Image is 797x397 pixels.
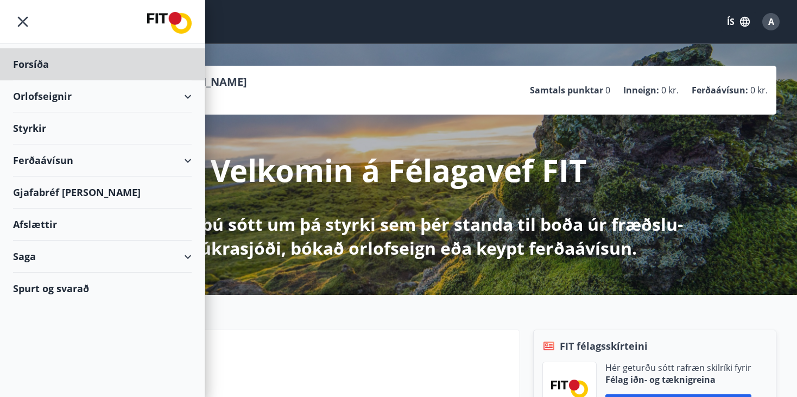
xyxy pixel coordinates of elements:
[211,149,586,191] p: Velkomin á Félagavef FIT
[768,16,774,28] span: A
[721,12,756,31] button: ÍS
[605,374,751,386] p: Félag iðn- og tæknigreina
[147,12,192,34] img: union_logo
[13,144,192,177] div: Ferðaávísun
[13,209,192,241] div: Afslættir
[13,112,192,144] div: Styrkir
[100,357,511,376] p: Spurt og svarað
[661,84,679,96] span: 0 kr.
[13,273,192,304] div: Spurt og svarað
[758,9,784,35] button: A
[692,84,748,96] p: Ferðaávísun :
[13,177,192,209] div: Gjafabréf [PERSON_NAME]
[605,84,610,96] span: 0
[13,12,33,31] button: menu
[560,339,648,353] span: FIT félagsskírteini
[623,84,659,96] p: Inneign :
[750,84,768,96] span: 0 kr.
[13,80,192,112] div: Orlofseignir
[530,84,603,96] p: Samtals punktar
[605,362,751,374] p: Hér geturðu sótt rafræn skilríki fyrir
[13,241,192,273] div: Saga
[112,212,685,260] p: Hér getur þú sótt um þá styrki sem þér standa til boða úr fræðslu- og sjúkrasjóði, bókað orlofsei...
[13,48,192,80] div: Forsíða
